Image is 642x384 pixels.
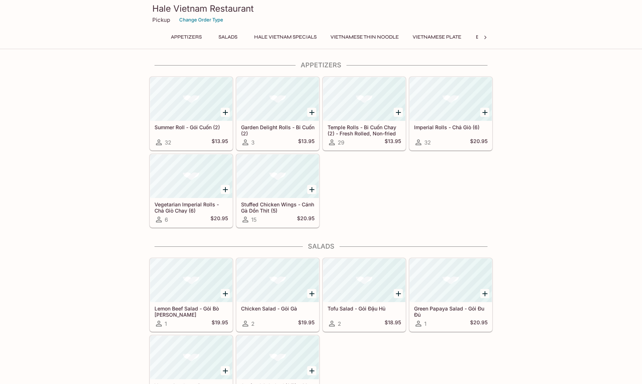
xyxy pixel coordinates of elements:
div: Lemon Beef Salad - Gỏi Bò Tái Chanh [150,258,232,302]
h5: $20.95 [297,215,314,224]
span: 15 [251,216,257,223]
div: Vegetarian Imperial Rolls - Chả Giò Chay (6) [150,154,232,198]
span: 1 [165,320,167,327]
h5: Garden Delight Rolls - Bi Cuốn (2) [241,124,314,136]
button: Add Imperial Rolls - Chả Giò (6) [480,108,489,117]
span: 32 [165,139,171,146]
div: Seafood Salad - Gỏi Tôm Mực [237,336,319,379]
h5: Tofu Salad - Gỏi Đậu Hủ [328,305,401,312]
h5: $13.95 [212,138,228,147]
span: 1 [424,320,426,327]
div: Garden Delight Rolls - Bi Cuốn (2) [237,77,319,121]
span: 32 [424,139,431,146]
button: Add Temple Rolls - Bi Cuốn Chay (2) - Fresh Rolled, Non-fried [394,108,403,117]
a: Imperial Rolls - Chả Giò (6)32$20.95 [409,77,492,150]
span: 29 [338,139,344,146]
h5: Summer Roll - Gói Cuốn (2) [155,124,228,130]
span: 6 [165,216,168,223]
div: Summer Roll - Gói Cuốn (2) [150,77,232,121]
h3: Hale Vietnam Restaurant [152,3,490,14]
h5: Green Papaya Salad - Gỏi Đu Đủ [414,305,487,317]
h5: $18.95 [385,319,401,328]
button: Add Summer Roll - Gói Cuốn (2) [221,108,230,117]
h5: $19.95 [298,319,314,328]
button: Add Lemon Beef Salad - Gỏi Bò Tái Chanh [221,289,230,298]
button: Salads [212,32,244,42]
a: Tofu Salad - Gỏi Đậu Hủ2$18.95 [323,258,406,332]
button: Hale Vietnam Specials [250,32,321,42]
a: Garden Delight Rolls - Bi Cuốn (2)3$13.95 [236,77,319,150]
button: Add Stuffed Chicken Wings - Cánh Gà Dồn Thịt (5) [307,185,316,194]
h5: Chicken Salad - Gỏi Gà [241,305,314,312]
span: 3 [251,139,254,146]
h5: Temple Rolls - Bi Cuốn Chay (2) - Fresh Rolled, Non-fried [328,124,401,136]
button: Add Vegetarian Imperial Rolls - Chả Giò Chay (6) [221,185,230,194]
h5: $13.95 [385,138,401,147]
button: Add Tofu Salad - Gỏi Đậu Hủ [394,289,403,298]
a: Lemon Beef Salad - Gỏi Bò [PERSON_NAME]1$19.95 [150,258,233,332]
span: 2 [338,320,341,327]
h5: Lemon Beef Salad - Gỏi Bò [PERSON_NAME] [155,305,228,317]
div: Stuffed Chicken Wings - Cánh Gà Dồn Thịt (5) [237,154,319,198]
span: 2 [251,320,254,327]
div: Vegetarian Green Papaya Salad - Gỏi Đu Đủ Chạy [150,336,232,379]
h5: Stuffed Chicken Wings - Cánh Gà Dồn Thịt (5) [241,201,314,213]
a: Green Papaya Salad - Gỏi Đu Đủ1$20.95 [409,258,492,332]
h4: Appetizers [149,61,493,69]
h5: $19.95 [212,319,228,328]
button: Add Garden Delight Rolls - Bi Cuốn (2) [307,108,316,117]
button: Add Seafood Salad - Gỏi Tôm Mực [307,366,316,375]
h5: $20.95 [470,319,487,328]
a: Chicken Salad - Gỏi Gà2$19.95 [236,258,319,332]
h4: Salads [149,242,493,250]
div: Temple Rolls - Bi Cuốn Chay (2) - Fresh Rolled, Non-fried [323,77,405,121]
h5: $20.95 [470,138,487,147]
h5: Imperial Rolls - Chả Giò (6) [414,124,487,130]
a: Summer Roll - Gói Cuốn (2)32$13.95 [150,77,233,150]
div: Imperial Rolls - Chả Giò (6) [410,77,492,121]
button: Change Order Type [176,14,226,25]
button: Entrees [471,32,504,42]
div: Chicken Salad - Gỏi Gà [237,258,319,302]
button: Add Vegetarian Green Papaya Salad - Gỏi Đu Đủ Chạy [221,366,230,375]
a: Stuffed Chicken Wings - Cánh Gà Dồn Thịt (5)15$20.95 [236,154,319,227]
div: Tofu Salad - Gỏi Đậu Hủ [323,258,405,302]
button: Appetizers [167,32,206,42]
button: Add Chicken Salad - Gỏi Gà [307,289,316,298]
button: Add Green Papaya Salad - Gỏi Đu Đủ [480,289,489,298]
button: Vietnamese Plate [409,32,465,42]
h5: $13.95 [298,138,314,147]
p: Pickup [152,16,170,23]
h5: $20.95 [210,215,228,224]
h5: Vegetarian Imperial Rolls - Chả Giò Chay (6) [155,201,228,213]
button: Vietnamese Thin Noodle [326,32,403,42]
a: Vegetarian Imperial Rolls - Chả Giò Chay (6)6$20.95 [150,154,233,227]
a: Temple Rolls - Bi Cuốn Chay (2) - Fresh Rolled, Non-fried29$13.95 [323,77,406,150]
div: Green Papaya Salad - Gỏi Đu Đủ [410,258,492,302]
